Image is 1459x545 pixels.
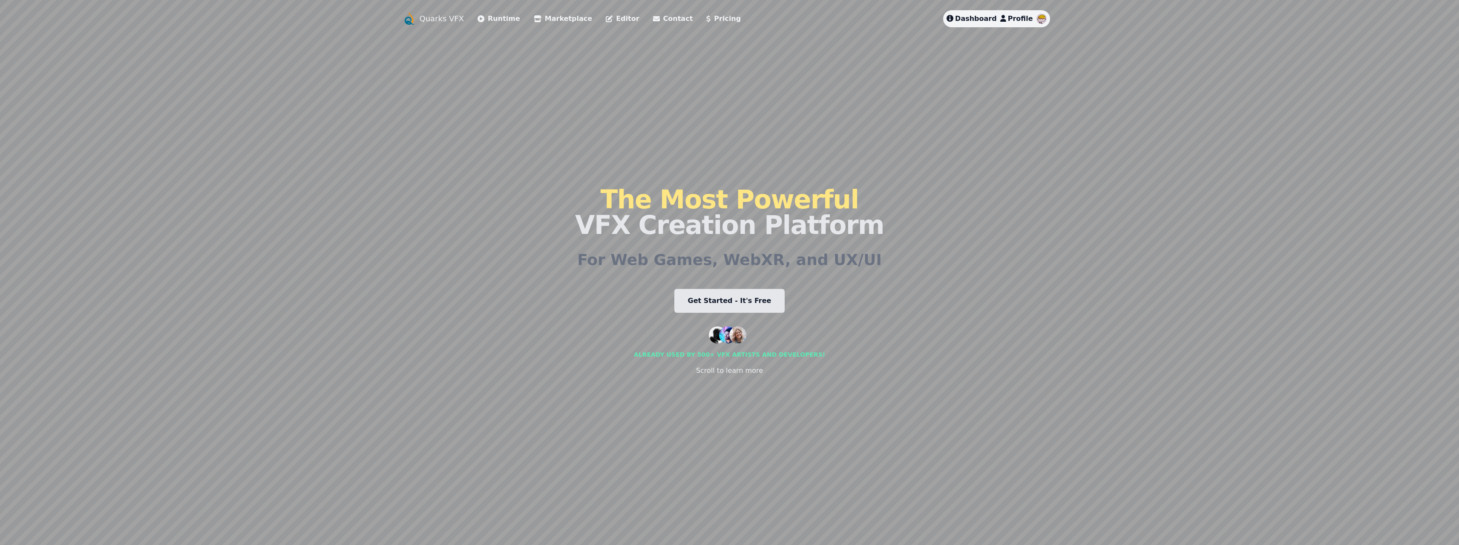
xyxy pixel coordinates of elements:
span: Dashboard [955,14,997,23]
img: customer 2 [719,326,736,343]
a: Profile [1000,14,1033,24]
a: Contact [653,14,693,24]
a: Quarks VFX [420,13,464,25]
div: Scroll to learn more [696,366,763,376]
h1: VFX Creation Platform [575,187,884,238]
span: Profile [1008,14,1033,23]
img: customer 1 [709,326,726,343]
img: customer 3 [729,326,746,343]
span: The Most Powerful [600,185,858,214]
img: richard-str-m profile image [1036,14,1047,24]
h2: For Web Games, WebXR, and UX/UI [577,251,882,268]
a: Runtime [478,14,520,24]
a: Dashboard [947,14,997,24]
a: Pricing [706,14,741,24]
a: Marketplace [534,14,592,24]
a: Get Started - It's Free [674,289,785,313]
div: Already used by 500+ vfx artists and developers! [634,350,825,359]
a: Editor [606,14,639,24]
